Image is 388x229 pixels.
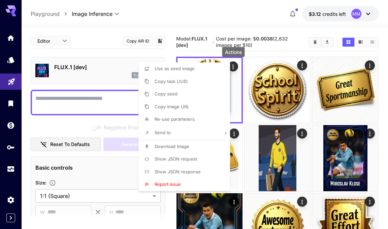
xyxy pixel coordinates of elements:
span: Use as seed image [155,66,195,71]
span: Show JSON request [155,156,197,162]
div: Actions [222,47,245,57]
span: Copy task UUID [155,79,188,84]
span: Copy seed [155,91,177,96]
span: Download Image [155,144,189,149]
span: Re-use parameters [155,116,195,122]
span: Send to [155,130,171,135]
span: Report issue [155,181,181,187]
span: Show JSON response [155,169,201,174]
span: Copy image URL [155,104,189,109]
